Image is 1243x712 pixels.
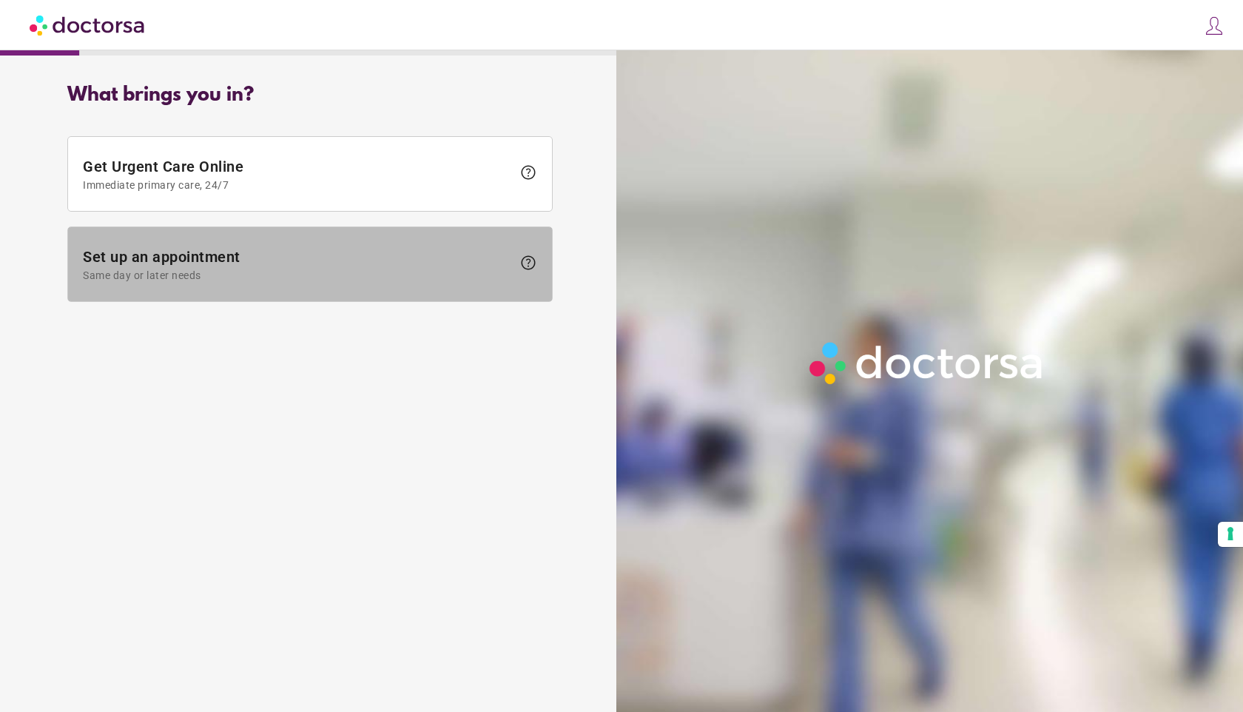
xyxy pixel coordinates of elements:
span: Set up an appointment [83,248,512,281]
div: What brings you in? [67,84,553,107]
span: Immediate primary care, 24/7 [83,179,512,191]
button: Your consent preferences for tracking technologies [1218,522,1243,547]
img: Logo-Doctorsa-trans-White-partial-flat.png [803,335,1051,391]
span: help [519,164,537,181]
span: help [519,254,537,272]
span: Get Urgent Care Online [83,158,512,191]
img: icons8-customer-100.png [1204,16,1225,36]
img: Doctorsa.com [30,8,146,41]
span: Same day or later needs [83,269,512,281]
